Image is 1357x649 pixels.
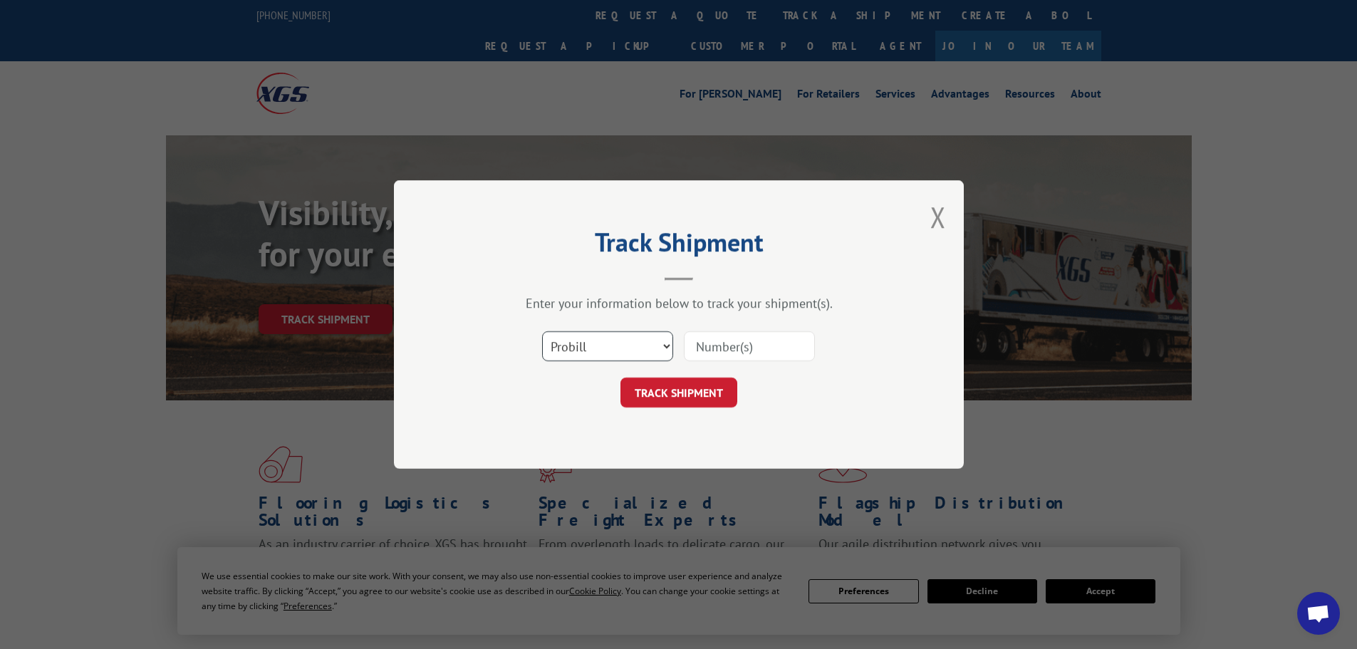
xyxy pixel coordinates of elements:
[930,198,946,236] button: Close modal
[465,295,893,311] div: Enter your information below to track your shipment(s).
[620,378,737,407] button: TRACK SHIPMENT
[1297,592,1340,635] div: Open chat
[465,232,893,259] h2: Track Shipment
[684,331,815,361] input: Number(s)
